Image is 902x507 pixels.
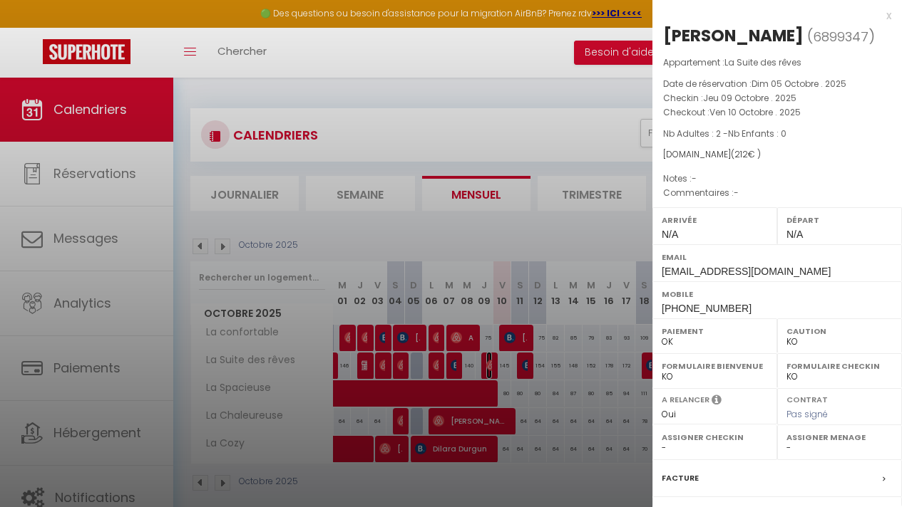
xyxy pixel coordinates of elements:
[663,186,891,200] p: Commentaires :
[663,24,804,47] div: [PERSON_NAME]
[786,430,893,444] label: Assigner Menage
[786,408,828,420] span: Pas signé
[662,287,893,301] label: Mobile
[731,148,761,160] span: ( € )
[663,56,891,70] p: Appartement :
[786,213,893,227] label: Départ
[692,172,697,184] span: -
[662,266,831,277] span: [EMAIL_ADDRESS][DOMAIN_NAME]
[703,92,796,104] span: Jeu 09 Octobre . 2025
[662,229,678,240] span: N/A
[786,229,803,240] span: N/A
[724,56,801,68] span: La Suite des rêves
[807,26,875,46] span: ( )
[663,172,891,186] p: Notes :
[662,324,768,338] label: Paiement
[662,213,768,227] label: Arrivée
[786,394,828,403] label: Contrat
[813,28,868,46] span: 6899347
[652,7,891,24] div: x
[752,78,846,90] span: Dim 05 Octobre . 2025
[734,148,748,160] span: 212
[663,105,891,120] p: Checkout :
[662,471,699,486] label: Facture
[663,148,891,162] div: [DOMAIN_NAME]
[662,430,768,444] label: Assigner Checkin
[663,91,891,105] p: Checkin :
[709,106,801,118] span: Ven 10 Octobre . 2025
[663,127,786,140] span: Nb Adultes : 2 -
[663,77,891,91] p: Date de réservation :
[712,394,722,409] i: Sélectionner OUI si vous souhaiter envoyer les séquences de messages post-checkout
[734,187,739,199] span: -
[662,250,893,264] label: Email
[662,303,752,314] span: [PHONE_NUMBER]
[728,127,786,140] span: Nb Enfants : 0
[786,359,893,373] label: Formulaire Checkin
[786,324,893,338] label: Caution
[662,359,768,373] label: Formulaire Bienvenue
[662,394,709,406] label: A relancer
